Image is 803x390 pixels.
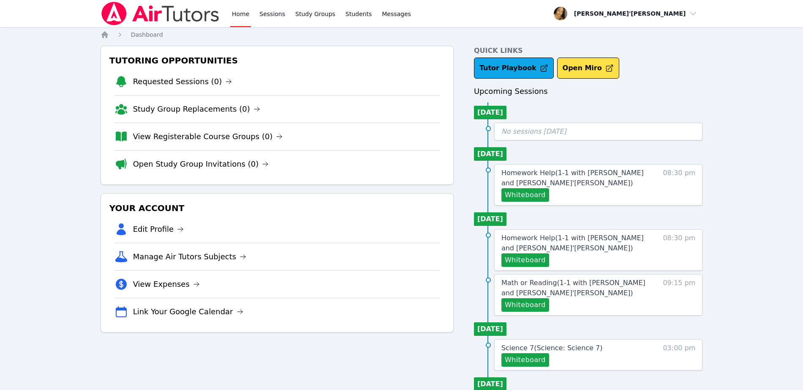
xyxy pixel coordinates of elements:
[131,30,163,39] a: Dashboard
[133,158,269,170] a: Open Study Group Invitations (0)
[101,30,703,39] nav: Breadcrumb
[133,223,184,235] a: Edit Profile
[501,233,647,253] a: Homework Help(1-1 with [PERSON_NAME] and [PERSON_NAME]'[PERSON_NAME])
[133,306,243,318] a: Link Your Google Calendar
[501,169,644,187] span: Homework Help ( 1-1 with [PERSON_NAME] and [PERSON_NAME]'[PERSON_NAME] )
[501,278,647,298] a: Math or Reading(1-1 with [PERSON_NAME] and [PERSON_NAME]'[PERSON_NAME])
[501,168,647,188] a: Homework Help(1-1 with [PERSON_NAME] and [PERSON_NAME]'[PERSON_NAME])
[501,353,549,367] button: Whiteboard
[474,46,703,56] h4: Quick Links
[663,168,695,202] span: 08:30 pm
[501,279,645,297] span: Math or Reading ( 1-1 with [PERSON_NAME] and [PERSON_NAME]'[PERSON_NAME] )
[557,58,619,79] button: Open Miro
[474,147,506,161] li: [DATE]
[133,76,232,88] a: Requested Sessions (0)
[501,344,603,352] span: Science 7 ( Science: Science 7 )
[501,298,549,312] button: Whiteboard
[133,131,283,143] a: View Registerable Course Groups (0)
[501,127,566,135] span: No sessions [DATE]
[663,233,695,267] span: 08:30 pm
[501,343,603,353] a: Science 7(Science: Science 7)
[131,31,163,38] span: Dashboard
[133,278,200,290] a: View Expenses
[382,10,411,18] span: Messages
[108,53,446,68] h3: Tutoring Opportunities
[501,234,644,252] span: Homework Help ( 1-1 with [PERSON_NAME] and [PERSON_NAME]'[PERSON_NAME] )
[108,200,446,216] h3: Your Account
[663,343,695,367] span: 03:00 pm
[474,85,703,97] h3: Upcoming Sessions
[663,278,695,312] span: 09:15 pm
[474,58,554,79] a: Tutor Playbook
[133,103,260,115] a: Study Group Replacements (0)
[474,212,506,226] li: [DATE]
[474,106,506,119] li: [DATE]
[474,322,506,336] li: [DATE]
[101,2,220,25] img: Air Tutors
[501,253,549,267] button: Whiteboard
[133,251,247,263] a: Manage Air Tutors Subjects
[501,188,549,202] button: Whiteboard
